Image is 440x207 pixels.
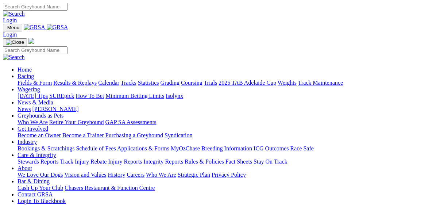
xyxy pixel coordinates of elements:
a: Stewards Reports [18,158,58,165]
a: Contact GRSA [18,191,53,198]
a: [DATE] Tips [18,93,48,99]
a: Track Maintenance [298,80,343,86]
div: Bar & Dining [18,185,437,191]
a: Get Involved [18,126,48,132]
a: Login [3,31,17,38]
a: Strategic Plan [178,172,210,178]
a: Rules & Policies [185,158,224,165]
a: 2025 TAB Adelaide Cup [219,80,276,86]
a: Cash Up Your Club [18,185,63,191]
div: Get Involved [18,132,437,139]
a: Bar & Dining [18,178,50,184]
a: Who We Are [18,119,48,125]
img: logo-grsa-white.png [28,38,34,44]
a: Wagering [18,86,40,92]
a: Become an Owner [18,132,61,138]
div: Industry [18,145,437,152]
a: Applications & Forms [117,145,169,152]
a: GAP SA Assessments [105,119,157,125]
a: Greyhounds as Pets [18,112,63,119]
a: News [18,106,31,112]
a: Login To Blackbook [18,198,66,204]
img: Search [3,11,25,17]
a: Care & Integrity [18,152,56,158]
a: We Love Our Dogs [18,172,63,178]
a: Integrity Reports [143,158,183,165]
a: Vision and Values [64,172,106,178]
a: ICG Outcomes [254,145,289,152]
div: About [18,172,437,178]
a: Results & Replays [53,80,97,86]
input: Search [3,46,67,54]
a: Trials [204,80,217,86]
a: Industry [18,139,37,145]
a: Home [18,66,32,73]
a: Grading [161,80,180,86]
a: [PERSON_NAME] [32,106,78,112]
a: Become a Trainer [62,132,104,138]
div: Greyhounds as Pets [18,119,437,126]
a: Purchasing a Greyhound [105,132,163,138]
img: GRSA [24,24,45,31]
a: Schedule of Fees [76,145,116,152]
a: Isolynx [166,93,183,99]
a: Track Injury Rebate [60,158,107,165]
a: Careers [127,172,144,178]
div: News & Media [18,106,437,112]
a: Fields & Form [18,80,52,86]
a: MyOzChase [171,145,200,152]
a: Login [3,17,17,23]
a: Tracks [121,80,136,86]
div: Care & Integrity [18,158,437,165]
a: Breeding Information [201,145,252,152]
input: Search [3,3,67,11]
a: Privacy Policy [212,172,246,178]
a: Chasers Restaurant & Function Centre [65,185,155,191]
a: Injury Reports [108,158,142,165]
img: Close [6,39,24,45]
a: Who We Are [146,172,176,178]
a: Coursing [181,80,202,86]
img: Search [3,54,25,61]
a: Race Safe [290,145,313,152]
a: Stay On Track [254,158,287,165]
a: About [18,165,32,171]
button: Toggle navigation [3,38,27,46]
a: SUREpick [49,93,74,99]
a: Calendar [98,80,119,86]
a: Retire Your Greyhound [49,119,104,125]
span: Menu [7,25,19,30]
img: GRSA [47,24,68,31]
a: Weights [278,80,297,86]
a: Syndication [165,132,192,138]
div: Racing [18,80,437,86]
button: Toggle navigation [3,24,22,31]
a: Statistics [138,80,159,86]
a: Racing [18,73,34,79]
a: Bookings & Scratchings [18,145,74,152]
a: News & Media [18,99,53,106]
div: Wagering [18,93,437,99]
a: Minimum Betting Limits [105,93,164,99]
a: History [108,172,125,178]
a: Fact Sheets [225,158,252,165]
a: How To Bet [76,93,104,99]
